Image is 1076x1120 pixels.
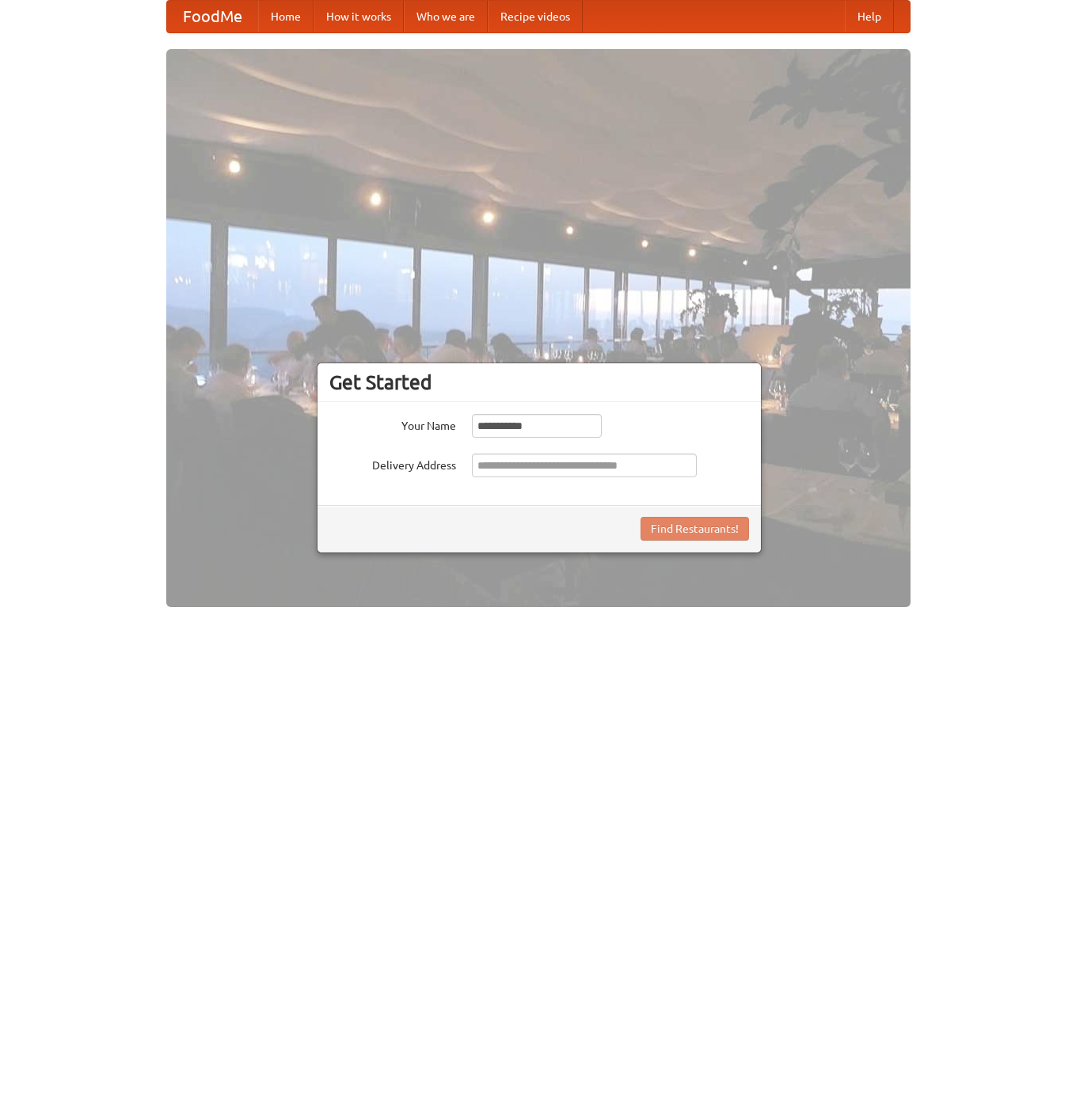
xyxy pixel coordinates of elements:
[404,1,488,32] a: Who we are
[845,1,894,32] a: Help
[641,517,749,541] button: Find Restaurants!
[329,414,456,434] label: Your Name
[258,1,314,32] a: Home
[329,370,749,394] h3: Get Started
[488,1,583,32] a: Recipe videos
[314,1,404,32] a: How it works
[329,454,456,473] label: Delivery Address
[167,1,258,32] a: FoodMe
